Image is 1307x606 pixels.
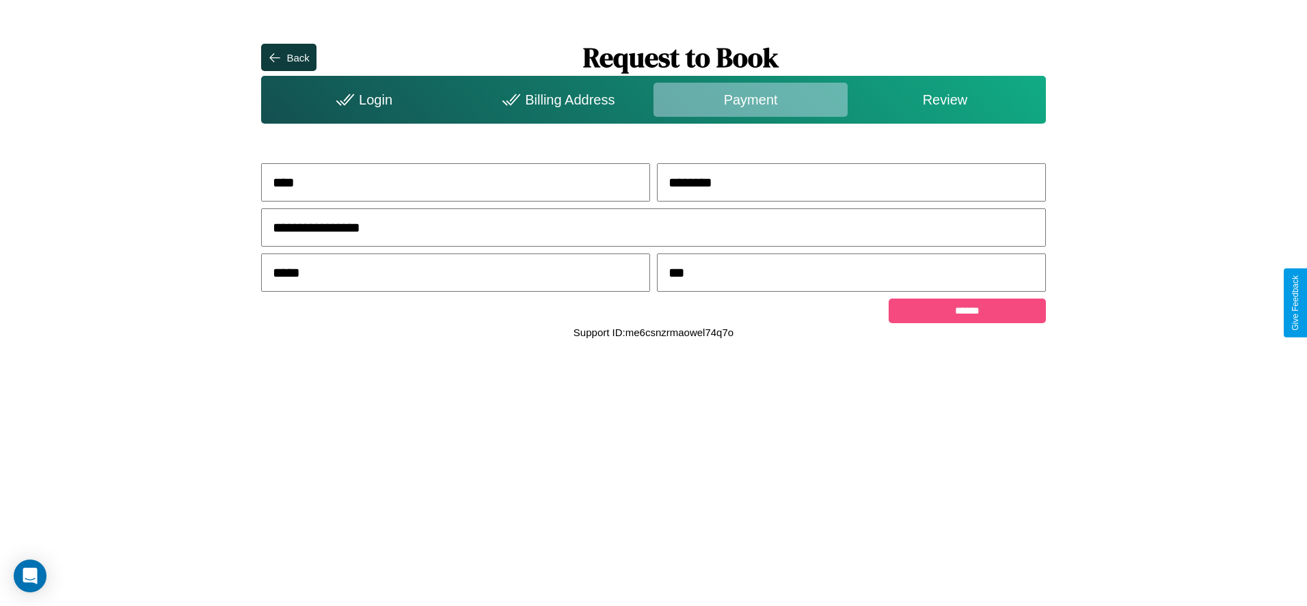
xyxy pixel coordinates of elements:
div: Back [286,52,309,64]
button: Back [261,44,316,71]
div: Open Intercom Messenger [14,560,46,592]
div: Give Feedback [1291,275,1300,331]
div: Login [265,83,459,117]
div: Payment [653,83,848,117]
p: Support ID: me6csnzrmaowel74q7o [574,323,733,342]
h1: Request to Book [316,39,1046,76]
div: Review [848,83,1042,117]
div: Billing Address [459,83,653,117]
